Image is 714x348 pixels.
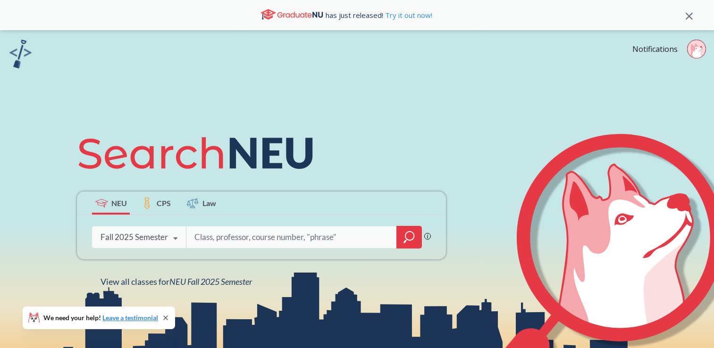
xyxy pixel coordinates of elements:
[202,198,216,208] span: Law
[157,198,171,208] span: CPS
[9,40,32,68] img: sandbox logo
[9,40,32,71] a: sandbox logo
[326,10,432,20] span: has just released!
[43,315,158,321] span: We need your help!
[383,10,432,20] a: Try it out now!
[101,276,252,287] span: View all classes for
[101,232,168,242] div: Fall 2025 Semester
[193,227,390,247] input: Class, professor, course number, "phrase"
[111,198,127,208] span: NEU
[632,44,678,54] a: Notifications
[403,231,415,244] svg: magnifying glass
[169,276,252,287] span: NEU Fall 2025 Semester
[102,314,158,322] a: Leave a testimonial
[396,226,422,249] div: magnifying glass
